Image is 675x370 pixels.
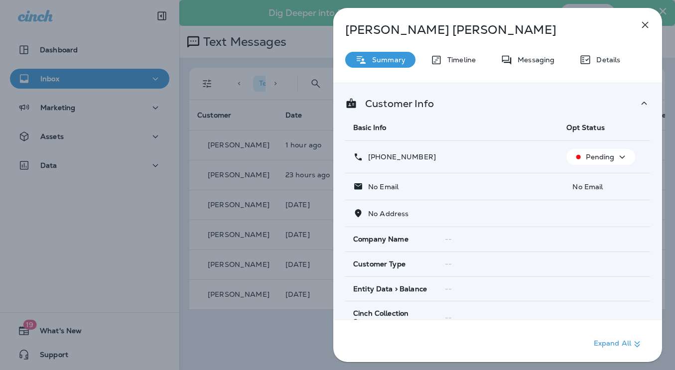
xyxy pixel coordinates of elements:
[353,260,405,268] span: Customer Type
[513,56,554,64] p: Messaging
[353,123,386,132] span: Basic Info
[363,153,436,161] p: [PHONE_NUMBER]
[363,210,408,218] p: No Address
[445,313,452,322] span: --
[590,335,647,353] button: Expand All
[353,309,429,326] span: Cinch Collection Stage
[566,123,604,132] span: Opt Status
[353,285,427,293] span: Entity Data > Balance
[345,23,617,37] p: [PERSON_NAME] [PERSON_NAME]
[442,56,476,64] p: Timeline
[363,183,399,191] p: No Email
[566,183,642,191] p: No Email
[445,235,452,244] span: --
[591,56,620,64] p: Details
[445,284,452,293] span: --
[586,153,614,161] p: Pending
[445,259,452,268] span: --
[566,149,635,165] button: Pending
[357,100,434,108] p: Customer Info
[367,56,405,64] p: Summary
[353,235,408,244] span: Company Name
[594,338,643,350] p: Expand All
